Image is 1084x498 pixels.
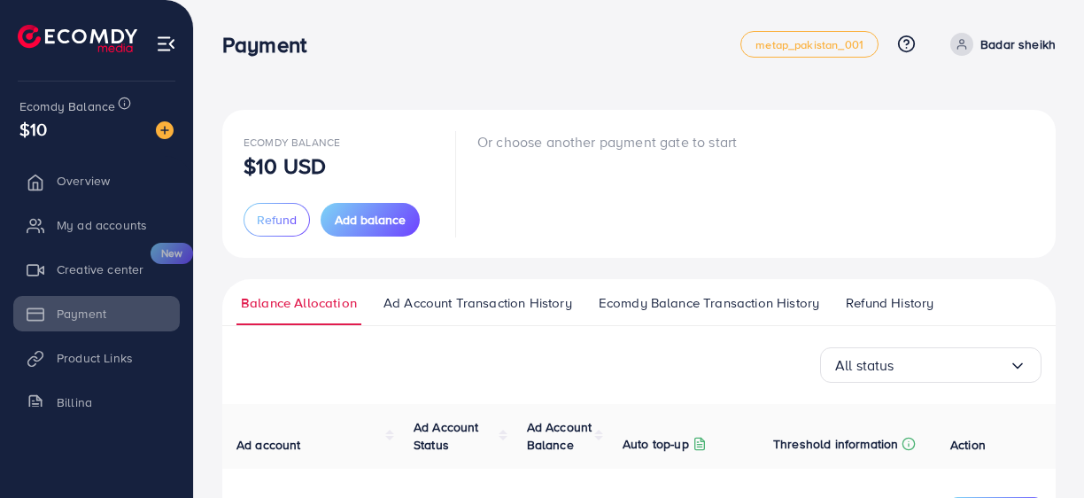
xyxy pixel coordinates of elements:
[244,203,310,237] button: Refund
[740,31,879,58] a: metap_pakistan_001
[846,293,933,313] span: Refund History
[244,135,340,150] span: Ecomdy Balance
[599,293,819,313] span: Ecomdy Balance Transaction History
[156,121,174,139] img: image
[241,293,357,313] span: Balance Allocation
[222,32,321,58] h3: Payment
[527,418,592,454] span: Ad Account Balance
[950,436,986,454] span: Action
[980,34,1056,55] p: Badar sheikh
[236,436,301,454] span: Ad account
[755,39,863,51] span: metap_pakistan_001
[477,131,737,152] p: Or choose another payment gate to start
[773,433,898,455] p: Threshold information
[321,203,420,237] button: Add balance
[835,352,894,379] span: All status
[156,34,176,54] img: menu
[19,97,115,115] span: Ecomdy Balance
[820,347,1041,383] div: Search for option
[414,418,479,454] span: Ad Account Status
[623,433,689,455] p: Auto top-up
[383,293,572,313] span: Ad Account Transaction History
[335,211,406,229] span: Add balance
[19,116,47,142] span: $10
[257,211,297,229] span: Refund
[894,352,1009,379] input: Search for option
[943,33,1056,56] a: Badar sheikh
[18,25,137,52] img: logo
[244,155,326,176] p: $10 USD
